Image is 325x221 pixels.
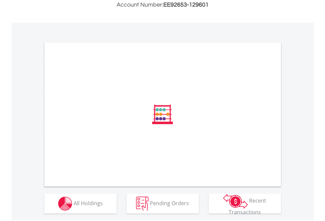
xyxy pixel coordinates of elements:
[44,0,281,10] h3: Account Number:
[209,194,281,213] button: Recent Transactions
[136,197,149,211] img: pending_instructions-wht.png
[44,194,117,213] button: All Holdings
[74,199,103,207] span: All Holdings
[58,197,72,211] img: holdings-wht.png
[223,194,248,208] img: transactions-zar-wht.png
[150,199,189,207] span: Pending Orders
[127,194,199,213] button: Pending Orders
[163,2,209,8] span: EE92653-129601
